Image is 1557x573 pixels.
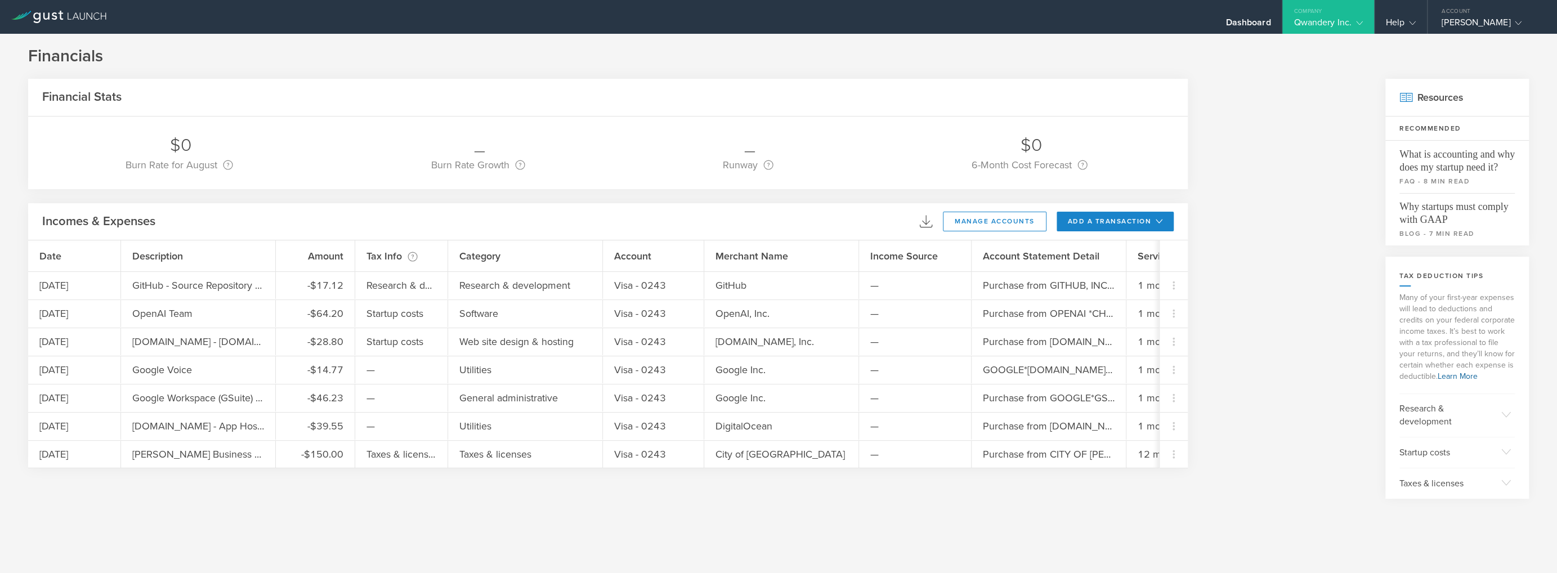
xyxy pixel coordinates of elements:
div: [DOMAIN_NAME] - App Hosting [132,419,264,433]
div: [DATE] [28,328,121,355]
div: Startup costs [366,306,423,321]
div: Google Inc. [715,362,766,377]
div: — [870,334,879,349]
div: Qwandery Inc. [1294,17,1362,34]
iframe: Chat Widget [1501,519,1557,573]
div: Taxes & licenses [366,447,436,462]
p: Research & development [1399,402,1493,428]
div: Runway [723,158,773,172]
div: GitHub - Source Repository / Code Hosting [132,278,264,293]
div: Research & development [366,278,436,293]
div: Google Inc. [715,391,766,405]
div: Google Voice [132,362,192,377]
div: 12 months [1126,441,1259,468]
div: Purchase from GOOGLE*GSUITE QWANDERY | Address: CC [DOMAIN_NAME], [GEOGRAPHIC_DATA], [GEOGRAPHIC_... [983,391,1115,405]
div: — [870,362,879,377]
div: -$14.77 [307,362,343,377]
div: — [366,362,375,377]
h2: Financial Stats [42,89,122,105]
button: add a transaction [1057,212,1174,231]
div: Web site design & hosting [459,334,574,349]
h2: Incomes & Expenses [42,213,155,230]
div: [DATE] [28,413,121,440]
div: Utilities [459,419,491,433]
div: -$17.12 [307,278,343,293]
div: -$150.00 [301,447,343,462]
div: Description [121,240,276,271]
div: — [870,447,879,462]
div: -$28.80 [307,334,343,349]
div: Visa - 0243 [614,278,666,293]
div: Visa - 0243 [614,391,666,405]
h1: Financials [28,45,1529,68]
div: Purchase from [DOMAIN_NAME] 1167058065 | Address: [DOMAIN_NAME], [GEOGRAPHIC_DATA], [GEOGRAPHIC_D... [983,334,1115,349]
div: $0 [126,133,236,158]
div: OpenAI, Inc. [715,306,769,321]
div: [PERSON_NAME] [1442,17,1537,34]
div: Google Workspace (GSuite) - Corporate Email [132,391,264,405]
div: [DATE] [28,356,121,383]
div: [DATE] [28,300,121,327]
button: manage accounts [943,212,1046,231]
a: What is accounting and why does my startup need it?FAQ - 8 min read [1385,141,1529,193]
div: Taxes & licenses [459,447,531,462]
div: 1 month [1126,272,1259,299]
span: What is accounting and why does my startup need it? [1399,141,1515,174]
div: $0 [972,133,1090,158]
div: Purchase from CITY OF [PERSON_NAME] COM DEV | Address: 435-716-[GEOGRAPHIC_DATA][DEMOGRAPHIC_DATA... [983,447,1115,462]
div: Visa - 0243 [614,334,666,349]
div: — [870,306,879,321]
div: General administrative [459,391,558,405]
h3: Recommended [1385,117,1529,141]
p: Taxes & licenses [1399,477,1493,490]
div: Tax Info [355,240,448,271]
div: City of [GEOGRAPHIC_DATA] [715,447,845,462]
div: Amount [276,240,355,271]
div: -$64.20 [307,306,343,321]
div: Burn Rate Growth [431,158,525,172]
div: DigitalOcean [715,419,772,433]
div: -$46.23 [307,391,343,405]
div: Help [1386,17,1416,34]
div: [DOMAIN_NAME], Inc. [715,334,814,349]
div: Visa - 0243 [614,306,666,321]
div: Software [459,306,498,321]
div: Visa - 0243 [614,362,666,377]
div: 1 month [1126,384,1259,411]
p: Startup costs [1399,446,1493,459]
div: Dashboard [1225,17,1270,34]
a: Learn More [1438,371,1478,381]
div: 6-Month Cost Forecast [972,158,1088,172]
div: [DATE] [28,272,121,299]
div: Visa - 0243 [614,419,666,433]
div: — [366,391,375,405]
div: Purchase from OPENAI *CHATGPT SUBSCR | Address: [GEOGRAPHIC_DATA] | **0243 [983,306,1115,321]
div: Startup costs [366,334,423,349]
div: Date [28,240,121,271]
div: — [366,419,375,433]
div: -$39.55 [307,419,343,433]
div: Merchant Name [704,240,859,271]
div: _ [431,133,528,158]
div: GitHub [715,278,746,293]
h2: Tax Deduction Tips [1399,271,1515,281]
div: [DOMAIN_NAME] - [DOMAIN_NAME] Website [132,334,264,349]
small: FAQ - 8 min read [1399,176,1515,186]
a: Why startups must comply with GAAPblog - 7 min read [1385,193,1529,245]
div: Research & development [459,278,570,293]
div: Purchase from [DOMAIN_NAME] | Address: DIGITALOCEAN., [GEOGRAPHIC_DATA], [GEOGRAPHIC_DATA] | **0243 [983,419,1115,433]
div: [DATE] [28,384,121,411]
div: 1 month [1126,356,1259,383]
div: [DATE] [28,441,121,468]
div: 1 month [1126,300,1259,327]
small: blog - 7 min read [1399,229,1515,239]
div: Burn Rate for August [126,158,233,172]
div: Income Source [859,240,972,271]
div: OpenAI Team [132,306,193,321]
div: — [870,278,879,293]
div: Utilities [459,362,491,377]
div: _ [723,133,776,158]
div: 1 month [1126,328,1259,355]
div: [PERSON_NAME] Business License [132,447,264,462]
